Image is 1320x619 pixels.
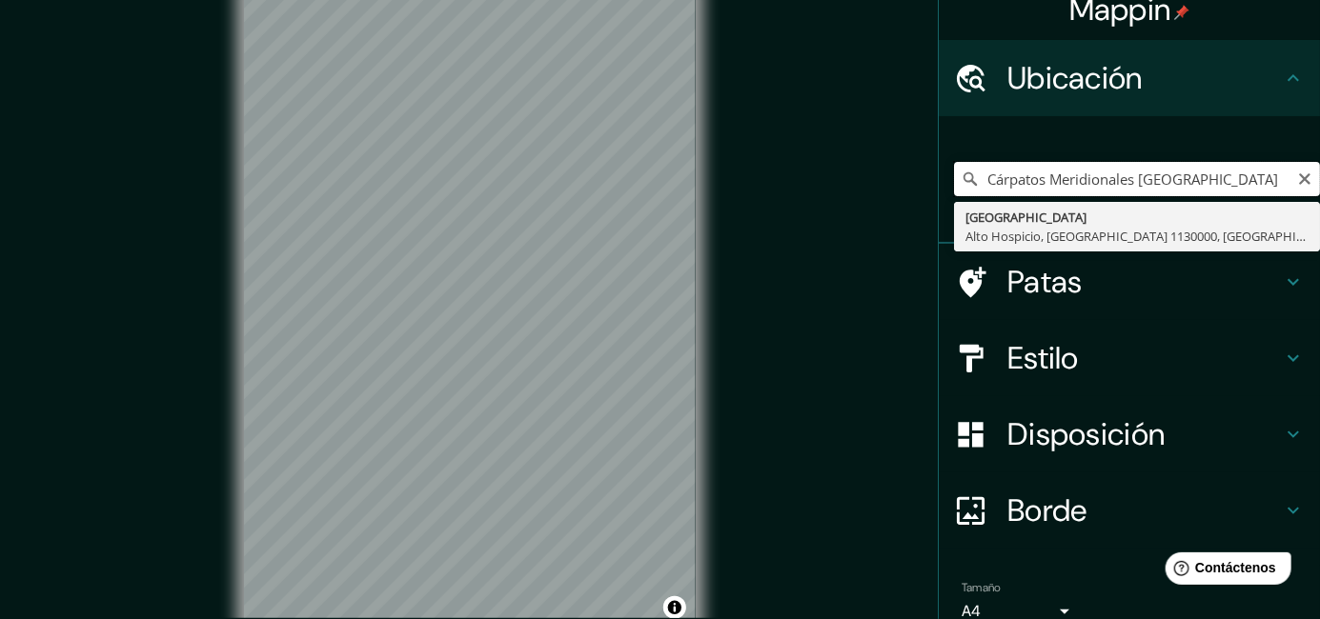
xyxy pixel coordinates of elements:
[1174,5,1189,20] img: pin-icon.png
[954,162,1320,196] input: Elige tu ciudad o zona
[939,244,1320,320] div: Patas
[939,396,1320,472] div: Disposición
[962,580,1001,595] font: Tamaño
[939,320,1320,396] div: Estilo
[939,40,1320,116] div: Ubicación
[939,472,1320,549] div: Borde
[1297,169,1312,187] button: Claro
[1007,338,1079,378] font: Estilo
[965,209,1086,226] font: [GEOGRAPHIC_DATA]
[1007,262,1083,302] font: Patas
[1007,490,1087,530] font: Borde
[1150,545,1299,598] iframe: Lanzador de widgets de ayuda
[1007,58,1143,98] font: Ubicación
[663,596,686,619] button: Activar o desactivar atribución
[1007,414,1165,454] font: Disposición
